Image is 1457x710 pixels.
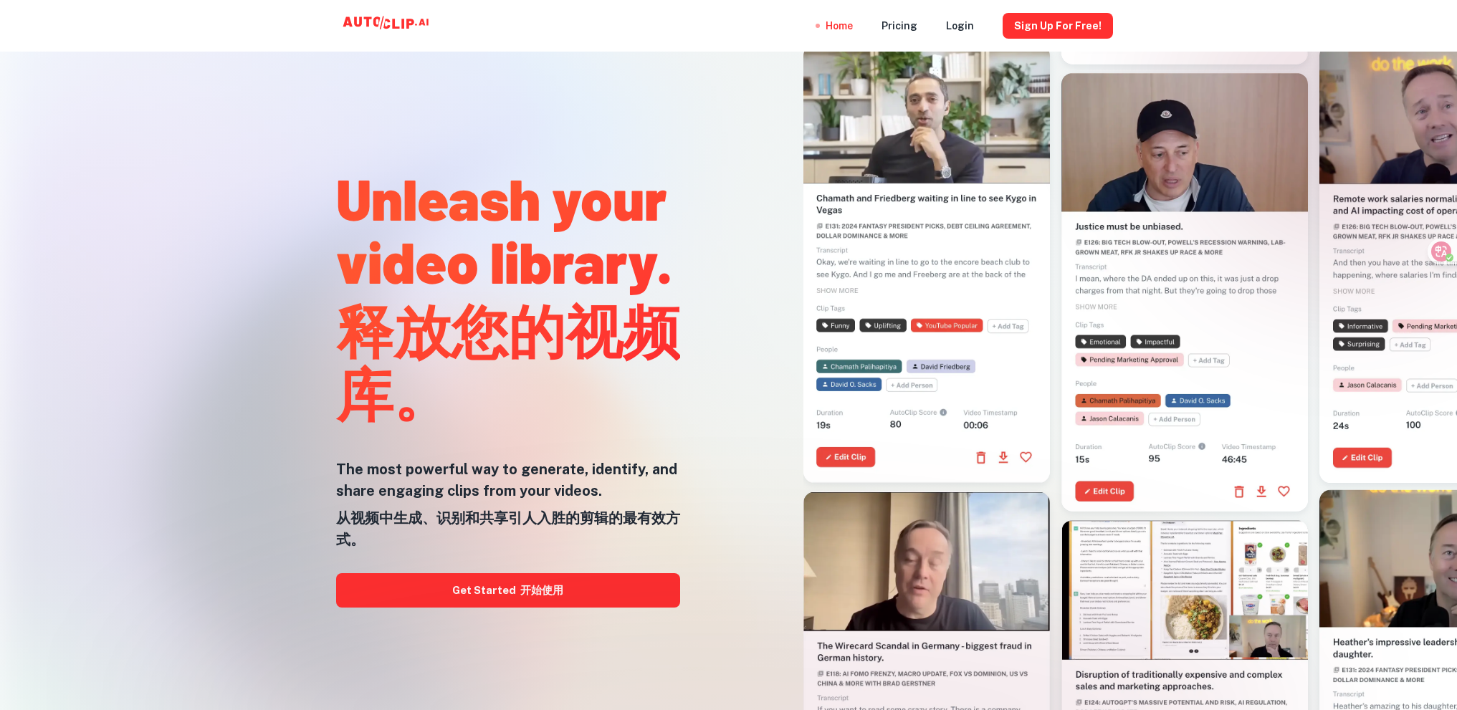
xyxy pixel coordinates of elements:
h5: The most powerful way to generate, identify, and share engaging clips from your videos. [336,459,680,556]
font: 从视频中生成、识别和共享引人入胜的剪辑的最有效方式。 [336,509,680,548]
h1: Unleash your video library. [336,166,680,430]
a: Get Started 开始使用 [336,573,680,608]
button: Sign Up for free! [1003,13,1113,39]
font: 释放您的视频库。 [336,295,680,427]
